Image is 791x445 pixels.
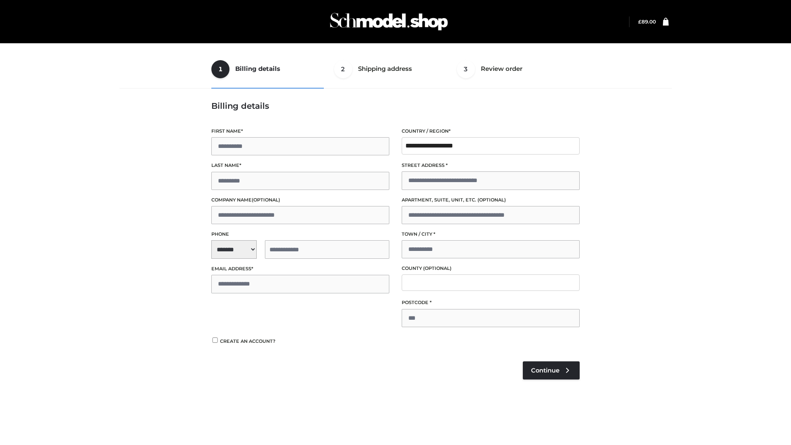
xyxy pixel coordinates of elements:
[211,127,389,135] label: First name
[523,361,580,379] a: Continue
[402,299,580,307] label: Postcode
[252,197,280,203] span: (optional)
[327,5,451,38] img: Schmodel Admin 964
[638,19,656,25] bdi: 89.00
[211,162,389,169] label: Last name
[638,19,656,25] a: £89.00
[423,265,452,271] span: (optional)
[402,230,580,238] label: Town / City
[402,127,580,135] label: Country / Region
[211,101,580,111] h3: Billing details
[402,196,580,204] label: Apartment, suite, unit, etc.
[211,196,389,204] label: Company name
[402,162,580,169] label: Street address
[211,337,219,343] input: Create an account?
[638,19,641,25] span: £
[477,197,506,203] span: (optional)
[211,265,389,273] label: Email address
[211,230,389,238] label: Phone
[531,367,559,374] span: Continue
[402,265,580,272] label: County
[220,338,276,344] span: Create an account?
